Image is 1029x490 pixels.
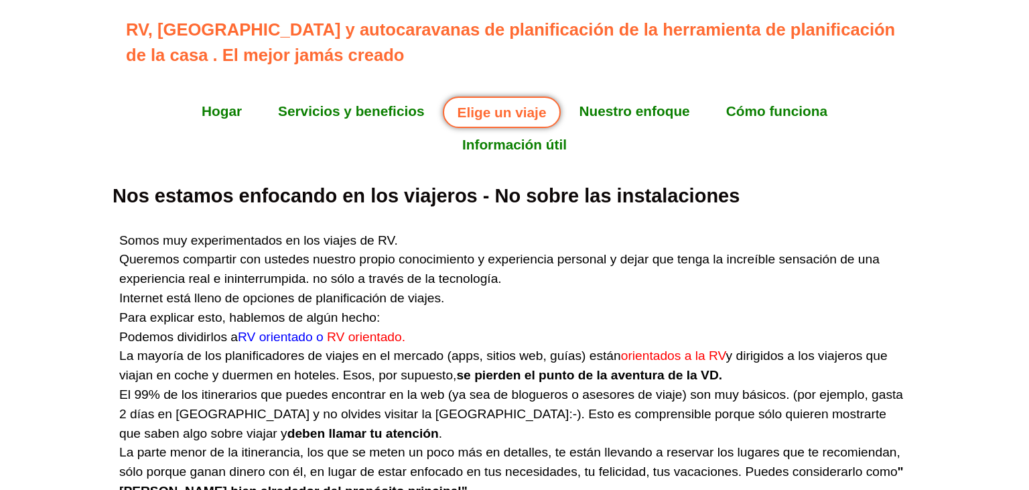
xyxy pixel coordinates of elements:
[238,330,324,344] span: RV orientado o
[561,95,707,128] a: Nuestro enfoque
[184,95,260,128] a: Hogar
[456,368,722,382] b: se pierden el punto de la aventura de la VD.
[260,95,442,128] a: Servicios y beneficios
[287,426,439,440] b: deben llamar tu atención
[327,330,405,344] span: RV orientado.
[621,349,726,363] span: orientados a la RV
[119,231,910,289] div: Somos muy experimentados en los viajes de RV. Queremos compartir con ustedes nuestro propio conoc...
[113,182,916,211] h2: Nos estamos enfocando en los viajeros - No sobre las instalaciones
[119,385,910,443] div: El 99% de los itinerarios que puedes encontrar en la web (ya sea de blogueros o asesores de viaje...
[126,17,910,68] p: RV, [GEOGRAPHIC_DATA] y autocaravanas de planificación de la herramienta de planificación de la c...
[119,289,910,385] div: Internet está lleno de opciones de planificación de viajes. Para explicar esto, hablemos de algún...
[443,97,561,128] a: Elige un viaje
[126,95,903,162] nav: Menú
[444,128,585,162] a: Información útil
[708,95,845,128] a: Cómo funciona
